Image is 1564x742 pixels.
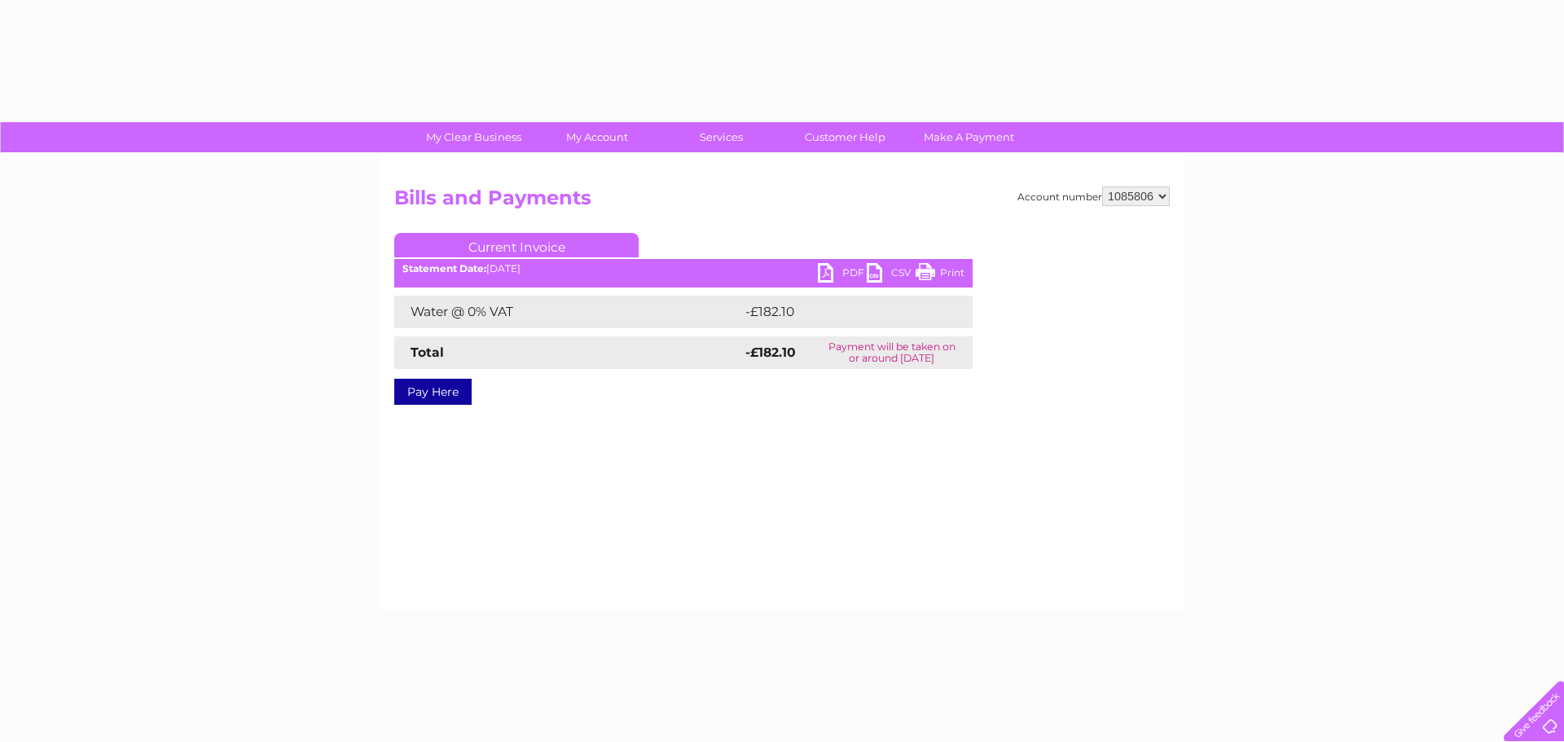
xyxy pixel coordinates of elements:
[741,296,944,328] td: -£182.10
[916,263,964,287] a: Print
[394,263,973,274] div: [DATE]
[394,379,472,405] a: Pay Here
[654,122,789,152] a: Services
[811,336,973,369] td: Payment will be taken on or around [DATE]
[394,187,1170,217] h2: Bills and Payments
[402,262,486,274] b: Statement Date:
[818,263,867,287] a: PDF
[411,345,444,360] strong: Total
[1017,187,1170,206] div: Account number
[778,122,912,152] a: Customer Help
[406,122,541,152] a: My Clear Business
[745,345,796,360] strong: -£182.10
[394,233,639,257] a: Current Invoice
[902,122,1036,152] a: Make A Payment
[867,263,916,287] a: CSV
[530,122,665,152] a: My Account
[394,296,741,328] td: Water @ 0% VAT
